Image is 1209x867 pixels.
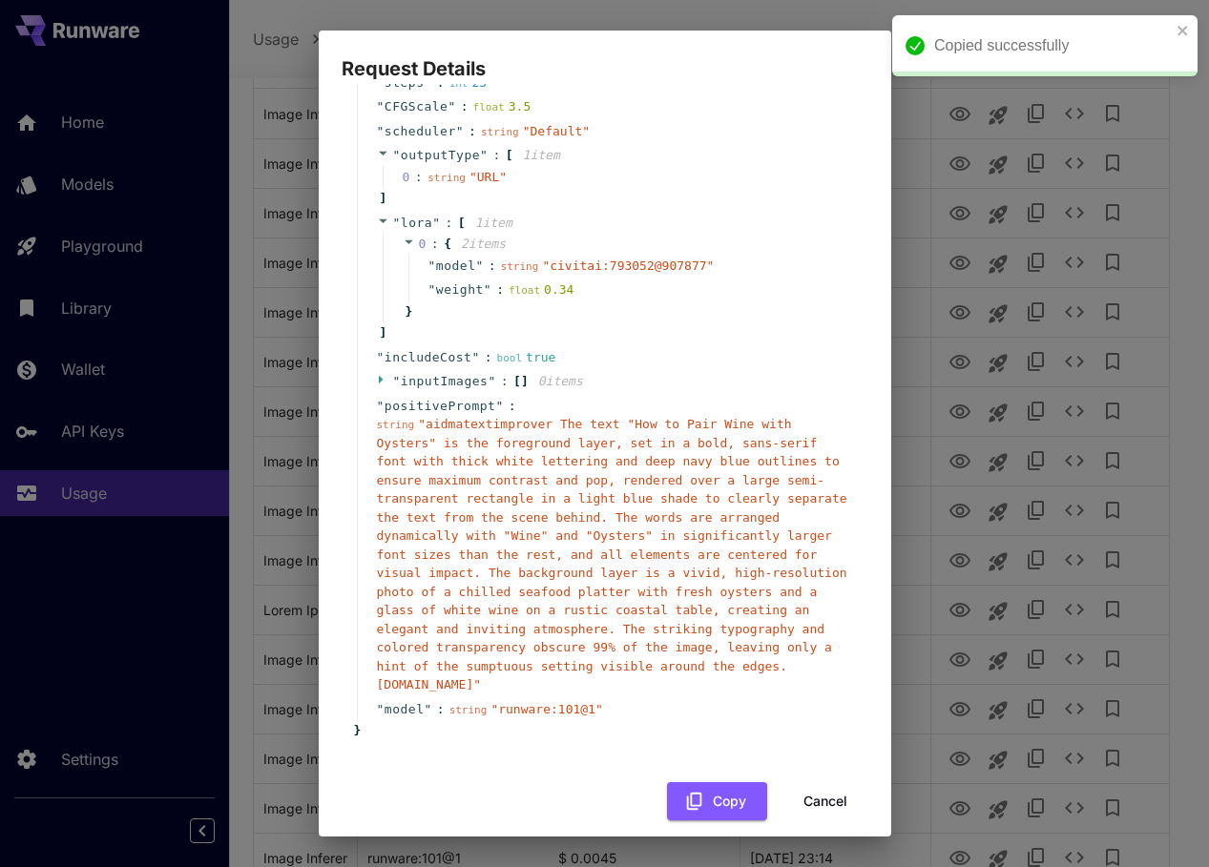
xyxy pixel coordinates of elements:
[377,419,415,431] span: string
[401,374,489,388] span: inputImages
[475,216,512,230] span: 1 item
[437,700,445,719] span: :
[497,348,556,367] div: true
[934,34,1171,57] div: Copied successfully
[475,258,483,273] span: "
[385,348,472,367] span: includeCost
[428,258,436,273] span: "
[509,284,540,297] span: float
[401,148,480,162] span: outputType
[480,148,488,162] span: "
[523,124,590,138] span: " Default "
[497,352,523,364] span: bool
[436,257,476,276] span: model
[469,122,476,141] span: :
[393,216,401,230] span: "
[449,704,488,716] span: string
[385,700,425,719] span: model
[432,216,440,230] span: "
[490,702,602,716] span: " runware:101@1 "
[377,75,385,90] span: "
[538,374,583,388] span: 0 item s
[428,282,436,297] span: "
[385,97,448,116] span: CFGScale
[484,282,491,297] span: "
[393,374,401,388] span: "
[403,302,413,321] span: }
[393,148,401,162] span: "
[424,702,431,716] span: "
[449,77,469,90] span: int
[377,124,385,138] span: "
[481,126,519,138] span: string
[351,721,362,740] span: }
[1177,23,1190,38] button: close
[473,97,532,116] div: 3.5
[377,399,385,413] span: "
[509,280,573,299] div: 0.34
[377,702,385,716] span: "
[523,148,560,162] span: 1 item
[667,782,767,821] button: Copy
[471,350,479,364] span: "
[419,237,427,251] span: 0
[377,323,387,342] span: ]
[385,397,496,416] span: positivePrompt
[461,97,469,116] span: :
[377,417,847,692] span: " aidmatextimprover The text "How to Pair Wine with Oysters" is the foreground layer, set in a bo...
[488,374,495,388] span: "
[448,99,455,114] span: "
[469,170,507,184] span: " URL "
[319,31,891,84] h2: Request Details
[431,235,439,254] span: :
[377,350,385,364] span: "
[496,280,504,299] span: :
[436,280,484,299] span: weight
[513,372,521,391] span: [
[377,189,387,208] span: ]
[424,75,431,90] span: "
[377,99,385,114] span: "
[509,397,516,416] span: :
[415,168,423,187] div: :
[456,124,464,138] span: "
[501,372,509,391] span: :
[542,258,714,273] span: " civitai:793052@907877 "
[506,146,513,165] span: [
[445,214,452,233] span: :
[489,257,496,276] span: :
[444,235,451,254] span: {
[458,214,466,233] span: [
[461,237,506,251] span: 2 item s
[492,146,500,165] span: :
[385,122,456,141] span: scheduler
[403,168,428,187] span: 0
[485,348,492,367] span: :
[521,372,529,391] span: ]
[501,260,539,273] span: string
[495,399,503,413] span: "
[427,172,466,184] span: string
[782,782,868,821] button: Cancel
[473,101,505,114] span: float
[401,216,432,230] span: lora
